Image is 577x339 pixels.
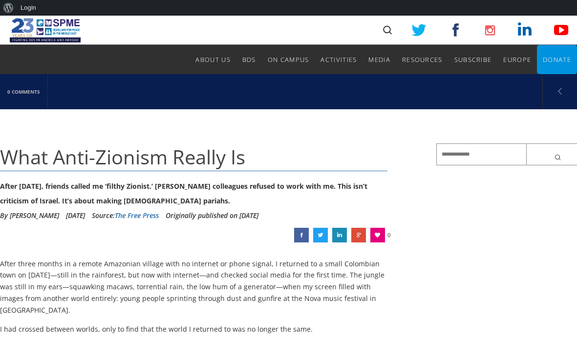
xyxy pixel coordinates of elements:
li: [DATE] [66,208,85,223]
a: What Anti-Zionism Really Is [351,228,366,242]
a: BDS [242,45,256,74]
span: 0 [387,228,390,242]
a: Resources [402,45,443,74]
img: SPME [10,16,81,45]
span: Subscribe [454,55,492,64]
li: Originally published on [DATE] [166,208,258,223]
span: On Campus [268,55,309,64]
a: About Us [195,45,230,74]
div: Source: [92,208,159,223]
a: What Anti-Zionism Really Is [332,228,347,242]
a: What Anti-Zionism Really Is [313,228,328,242]
span: Donate [543,55,571,64]
a: Subscribe [454,45,492,74]
span: Europe [503,55,531,64]
span: Activities [321,55,357,64]
a: Media [368,45,390,74]
a: The Free Press [115,211,159,220]
a: Donate [543,45,571,74]
span: BDS [242,55,256,64]
span: Resources [402,55,443,64]
a: Activities [321,45,357,74]
span: About Us [195,55,230,64]
a: On Campus [268,45,309,74]
a: Europe [503,45,531,74]
a: What Anti-Zionism Really Is [294,228,309,242]
span: Media [368,55,390,64]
